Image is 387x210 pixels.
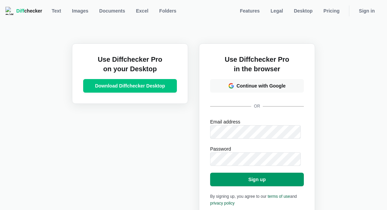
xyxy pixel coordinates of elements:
span: Desktop [293,7,314,14]
button: Continue with Google [210,79,304,93]
a: Images [68,5,92,16]
a: Download Diffchecker Desktop [83,79,177,93]
input: Email address [210,125,301,139]
a: terms of use [268,194,290,199]
a: Documents [95,5,129,16]
img: Diffchecker logo [5,7,14,15]
h2: Use Diffchecker Pro on your Desktop [83,55,177,74]
span: Folders [158,7,178,14]
span: Documents [98,7,126,14]
a: Excel [132,5,153,16]
a: Legal [266,5,287,16]
label: Password [210,146,304,166]
a: Diffchecker [5,5,42,16]
a: Pricing [319,5,344,16]
a: privacy policy [210,201,235,206]
span: Diff [16,8,24,14]
span: Legal [269,7,284,14]
span: checker [16,7,42,14]
a: Desktop [290,5,317,16]
div: By signing up, you agree to our and [210,193,304,207]
span: Images [71,7,90,14]
span: Text [50,7,62,14]
label: Email address [210,118,304,139]
a: Sign in [355,5,379,16]
input: Password [210,152,301,166]
span: Excel [135,7,150,14]
button: Sign up [210,173,304,186]
span: Pricing [322,7,341,14]
span: Download Diffchecker Desktop [94,82,166,89]
div: Continue with Google [237,82,286,89]
a: Text [48,5,65,16]
h2: Use Diffchecker Pro in the browser [210,55,304,74]
span: Features [239,7,261,14]
a: Features [236,5,264,16]
button: Folders [155,5,181,16]
span: Sign up [247,176,267,183]
div: or [210,98,304,113]
span: Sign in [357,7,376,14]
